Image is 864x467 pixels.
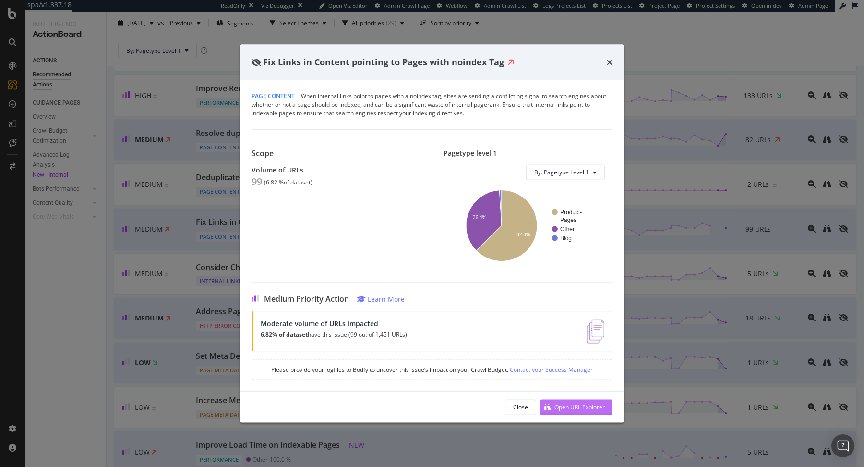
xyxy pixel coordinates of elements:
button: Open URL Explorer [540,399,612,415]
div: Moderate volume of URLs impacted [261,319,407,327]
text: Other [560,225,575,232]
strong: 6.82% of dataset [261,330,308,338]
span: By: Pagetype Level 1 [534,168,589,176]
a: Learn More [357,294,405,303]
div: Pagetype level 1 [444,148,612,157]
div: modal [240,45,624,423]
div: Learn More [368,294,405,303]
button: Close [505,399,536,415]
img: e5DMFwAAAABJRU5ErkJggg== [587,319,604,343]
svg: A chart. [451,187,605,263]
text: 62.6% [516,232,530,237]
div: When internal links point to pages with a noindex tag, sites are sending a conflicting signal to ... [252,91,612,117]
span: | [296,91,300,99]
div: Please provide your logfiles to Botify to uncover this issue’s impact on your Crawl Budget. [252,359,612,380]
div: Open Intercom Messenger [831,434,854,457]
text: Blog [560,234,572,241]
button: By: Pagetype Level 1 [526,164,605,180]
text: Pages [560,216,576,223]
div: times [607,56,612,69]
div: Close [513,403,528,411]
div: 99 [252,175,262,187]
div: Volume of URLs [252,165,420,173]
div: Open URL Explorer [554,403,605,411]
div: ( 6.82 % of dataset ) [264,179,312,185]
a: Contact your Success Manager [508,365,593,373]
span: Medium Priority Action [264,294,349,303]
text: 36.4% [473,214,486,220]
text: Product- [560,209,582,215]
span: Fix Links in Content pointing to Pages with noindex Tag [263,56,504,68]
div: eye-slash [252,59,261,66]
p: have this issue (99 out of 1,451 URLs) [261,331,407,338]
div: Scope [252,148,420,158]
span: Page Content [252,91,295,99]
